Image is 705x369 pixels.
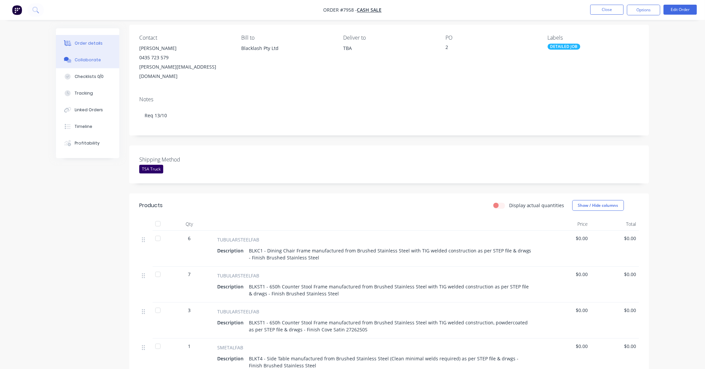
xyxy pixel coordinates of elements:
[593,271,636,278] span: $0.00
[56,118,119,135] button: Timeline
[188,271,191,278] span: 7
[75,40,103,46] div: Order details
[246,246,534,262] div: BLKC1 - Dining Chair Frame manufactured from Brushed Stainless Steel with TIG welded construction...
[445,44,529,53] div: 2
[324,7,357,13] span: Order #7958 -
[139,165,163,174] div: TSA Truck
[246,318,534,334] div: BLKST1 - 650h Counter Stool Frame manufactured from Brushed Stainless Steel with TIG welded const...
[139,201,163,209] div: Products
[139,62,231,81] div: [PERSON_NAME][EMAIL_ADDRESS][DOMAIN_NAME]
[188,307,191,314] span: 3
[56,85,119,102] button: Tracking
[75,74,104,80] div: Checklists 0/0
[56,52,119,68] button: Collaborate
[593,307,636,314] span: $0.00
[75,57,101,63] div: Collaborate
[344,44,435,53] div: TBA
[241,44,333,53] div: Blacklash Pty Ltd
[169,217,209,231] div: Qty
[246,282,534,298] div: BLKST1 - 650h Counter Stool Frame manufactured from Brushed Stainless Steel with TIG welded const...
[593,343,636,350] span: $0.00
[12,5,22,15] img: Factory
[139,105,639,126] div: Req 13/10
[139,44,231,81] div: [PERSON_NAME]0435 723 579[PERSON_NAME][EMAIL_ADDRESS][DOMAIN_NAME]
[548,44,580,50] div: DETAILED JOB
[139,156,223,164] label: Shipping Method
[56,68,119,85] button: Checklists 0/0
[56,135,119,152] button: Profitability
[445,35,537,41] div: PO
[217,354,246,363] div: Description
[217,236,259,243] span: TUBULARSTEELFAB
[217,344,243,351] span: SMETALFAB
[75,140,100,146] div: Profitability
[139,53,231,62] div: 0435 723 579
[217,308,259,315] span: TUBULARSTEELFAB
[241,35,333,41] div: Bill to
[139,35,231,41] div: Contact
[217,246,246,255] div: Description
[56,102,119,118] button: Linked Orders
[591,217,639,231] div: Total
[217,318,246,327] div: Description
[217,272,259,279] span: TUBULARSTEELFAB
[545,343,588,350] span: $0.00
[509,202,564,209] label: Display actual quantities
[139,44,231,53] div: [PERSON_NAME]
[593,235,636,242] span: $0.00
[542,217,591,231] div: Price
[664,5,697,15] button: Edit Order
[75,124,92,130] div: Timeline
[188,343,191,350] span: 1
[344,35,435,41] div: Deliver to
[75,90,93,96] div: Tracking
[590,5,624,15] button: Close
[56,35,119,52] button: Order details
[545,307,588,314] span: $0.00
[217,282,246,291] div: Description
[241,44,333,65] div: Blacklash Pty Ltd
[357,7,382,13] a: Cash Sale
[545,235,588,242] span: $0.00
[188,235,191,242] span: 6
[545,271,588,278] span: $0.00
[627,5,660,15] button: Options
[548,35,639,41] div: Labels
[139,96,639,103] div: Notes
[572,200,624,211] button: Show / Hide columns
[75,107,103,113] div: Linked Orders
[344,44,435,65] div: TBA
